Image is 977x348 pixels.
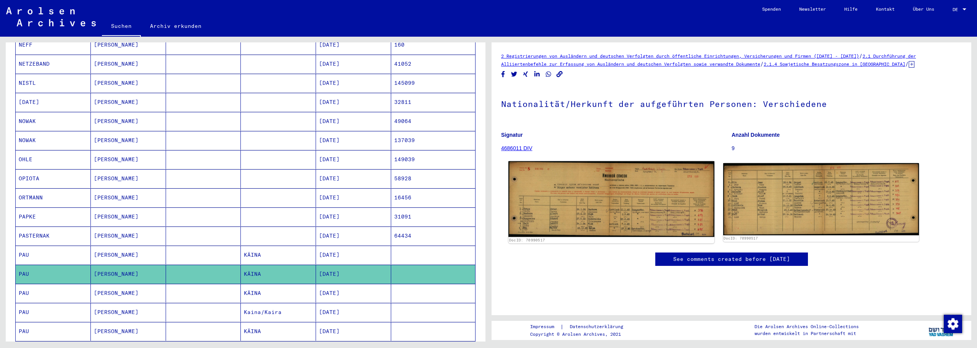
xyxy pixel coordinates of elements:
[723,163,919,235] img: 002.jpg
[241,322,316,341] mat-cell: KÄINA
[316,284,391,303] mat-cell: [DATE]
[91,55,166,73] mat-cell: [PERSON_NAME]
[533,70,541,79] button: Share on LinkedIn
[522,70,530,79] button: Share on Xing
[316,246,391,264] mat-cell: [DATE]
[91,36,166,54] mat-cell: [PERSON_NAME]
[509,238,545,243] a: DocID: 70990517
[510,70,518,79] button: Share on Twitter
[391,207,475,226] mat-cell: 31091
[391,188,475,207] mat-cell: 16456
[391,169,475,188] mat-cell: 58928
[91,265,166,283] mat-cell: [PERSON_NAME]
[91,284,166,303] mat-cell: [PERSON_NAME]
[91,131,166,150] mat-cell: [PERSON_NAME]
[316,150,391,169] mat-cell: [DATE]
[673,255,790,263] a: See comments created before [DATE]
[16,112,91,131] mat-cell: NOWAK
[391,55,475,73] mat-cell: 41052
[91,303,166,322] mat-cell: [PERSON_NAME]
[91,322,166,341] mat-cell: [PERSON_NAME]
[241,284,316,303] mat-cell: KÄINA
[556,70,564,79] button: Copy link
[316,36,391,54] mat-cell: [DATE]
[16,131,91,150] mat-cell: NOWAK
[501,132,523,138] b: Signatur
[91,207,166,226] mat-cell: [PERSON_NAME]
[16,188,91,207] mat-cell: ORTMANN
[764,61,905,67] a: 2.1.4 Sowjetische Besatzungszone in [GEOGRAPHIC_DATA]
[316,322,391,341] mat-cell: [DATE]
[241,303,316,322] mat-cell: Kaina/Kaira
[944,315,962,333] img: Zustimmung ändern
[316,74,391,92] mat-cell: [DATE]
[530,331,632,338] p: Copyright © Arolsen Archives, 2021
[16,93,91,112] mat-cell: [DATE]
[16,74,91,92] mat-cell: NISTL
[905,60,909,67] span: /
[508,161,714,237] img: 001.jpg
[530,323,632,331] div: |
[16,169,91,188] mat-cell: OPIOTA
[91,150,166,169] mat-cell: [PERSON_NAME]
[16,265,91,283] mat-cell: PAU
[16,303,91,322] mat-cell: PAU
[545,70,553,79] button: Share on WhatsApp
[316,93,391,112] mat-cell: [DATE]
[316,303,391,322] mat-cell: [DATE]
[141,17,211,35] a: Archiv erkunden
[91,227,166,245] mat-cell: [PERSON_NAME]
[316,112,391,131] mat-cell: [DATE]
[91,246,166,264] mat-cell: [PERSON_NAME]
[91,169,166,188] mat-cell: [PERSON_NAME]
[316,227,391,245] mat-cell: [DATE]
[859,52,863,59] span: /
[391,74,475,92] mat-cell: 145099
[16,227,91,245] mat-cell: PASTERNAK
[391,112,475,131] mat-cell: 49064
[316,188,391,207] mat-cell: [DATE]
[927,320,956,340] img: yv_logo.png
[732,132,780,138] b: Anzahl Dokumente
[91,112,166,131] mat-cell: [PERSON_NAME]
[316,265,391,283] mat-cell: [DATE]
[316,207,391,226] mat-cell: [DATE]
[16,150,91,169] mat-cell: OHLE
[316,131,391,150] mat-cell: [DATE]
[391,131,475,150] mat-cell: 137039
[91,93,166,112] mat-cell: [PERSON_NAME]
[953,7,961,12] span: DE
[501,145,532,151] a: 4686011 DIV
[755,323,859,330] p: Die Arolsen Archives Online-Collections
[6,7,96,26] img: Arolsen_neg.svg
[102,17,141,37] a: Suchen
[564,323,632,331] a: Datenschutzerklärung
[16,55,91,73] mat-cell: NETZEBAND
[91,74,166,92] mat-cell: [PERSON_NAME]
[760,60,764,67] span: /
[16,246,91,264] mat-cell: PAU
[241,265,316,283] mat-cell: KÄINA
[391,227,475,245] mat-cell: 64434
[16,284,91,303] mat-cell: PAU
[501,53,859,59] a: 2 Registrierungen von Ausländern und deutschen Verfolgten durch öffentliche Einrichtungen, Versic...
[732,144,962,152] p: 9
[241,246,316,264] mat-cell: KÄINA
[16,36,91,54] mat-cell: NEFF
[501,86,962,120] h1: Nationalität/Herkunft der aufgeführten Personen: Verschiedene
[91,188,166,207] mat-cell: [PERSON_NAME]
[16,207,91,226] mat-cell: PAPKE
[16,322,91,341] mat-cell: PAU
[316,169,391,188] mat-cell: [DATE]
[499,70,507,79] button: Share on Facebook
[316,55,391,73] mat-cell: [DATE]
[530,323,560,331] a: Impressum
[391,93,475,112] mat-cell: 32811
[755,330,859,337] p: wurden entwickelt in Partnerschaft mit
[724,236,758,240] a: DocID: 70990517
[943,314,962,333] div: Zustimmung ändern
[391,150,475,169] mat-cell: 149039
[391,36,475,54] mat-cell: 160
